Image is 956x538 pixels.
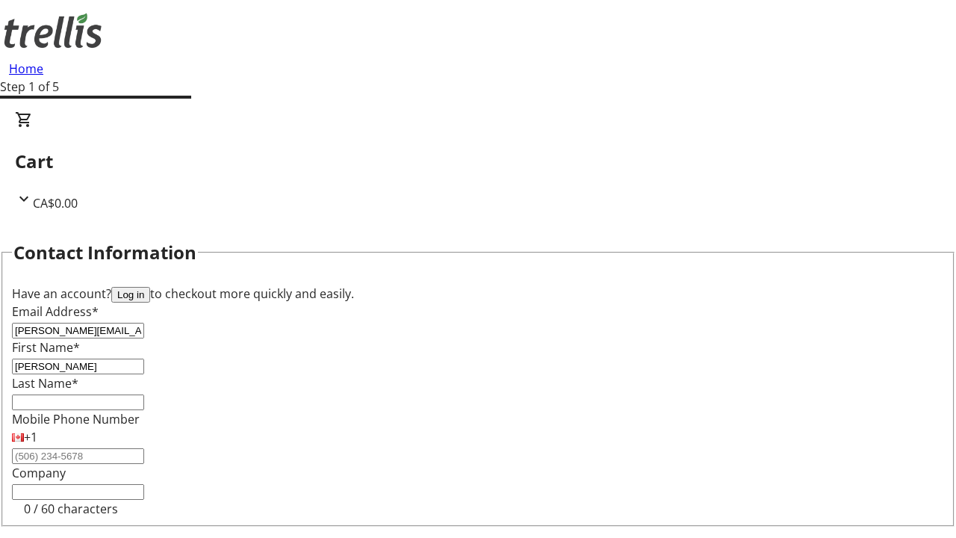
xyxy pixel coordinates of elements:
button: Log in [111,287,150,303]
h2: Contact Information [13,239,196,266]
div: Have an account? to checkout more quickly and easily. [12,285,944,303]
label: First Name* [12,339,80,356]
div: CartCA$0.00 [15,111,941,212]
h2: Cart [15,148,941,175]
input: (506) 234-5678 [12,448,144,464]
label: Company [12,465,66,481]
label: Mobile Phone Number [12,411,140,427]
label: Last Name* [12,375,78,392]
tr-character-limit: 0 / 60 characters [24,501,118,517]
span: CA$0.00 [33,195,78,211]
label: Email Address* [12,303,99,320]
